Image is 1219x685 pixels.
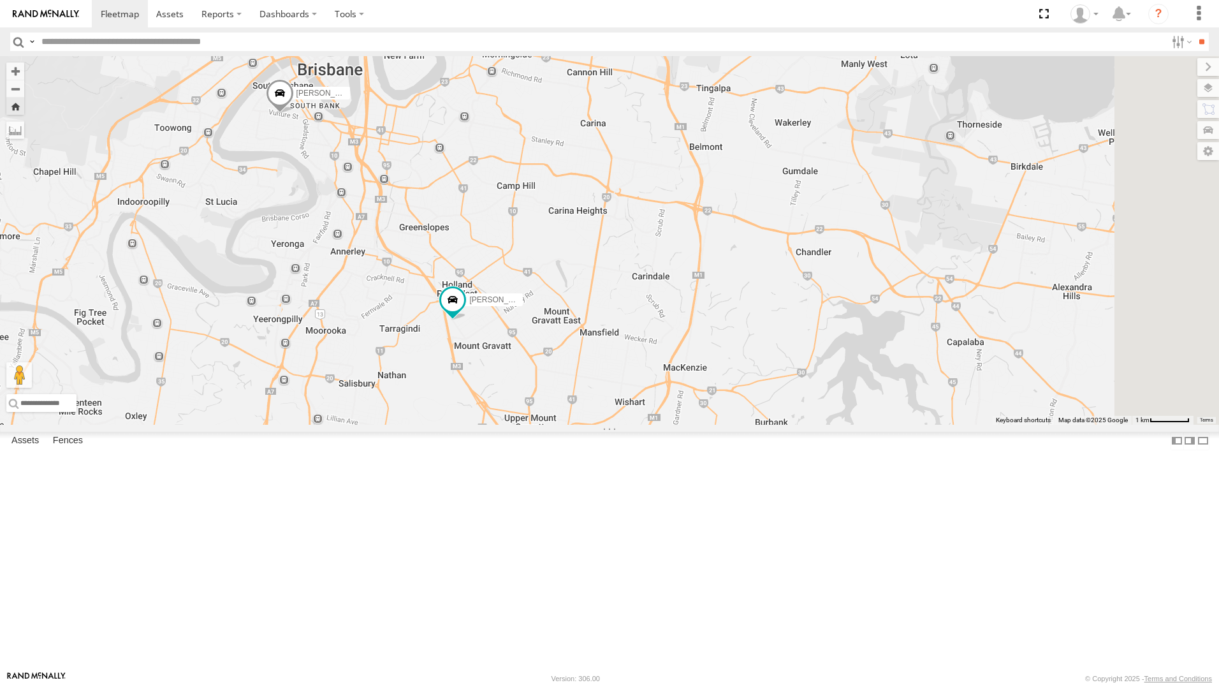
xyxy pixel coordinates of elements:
div: Version: 306.00 [551,675,600,682]
span: Map data ©2025 Google [1058,416,1128,424]
label: Dock Summary Table to the Left [1171,432,1183,450]
label: Measure [6,121,24,139]
label: Search Filter Options [1167,33,1194,51]
span: [PERSON_NAME] [469,296,532,305]
button: Drag Pegman onto the map to open Street View [6,362,32,388]
img: rand-logo.svg [13,10,79,18]
div: Marco DiBenedetto [1066,4,1103,24]
i: ? [1148,4,1169,24]
label: Search Query [27,33,37,51]
label: Hide Summary Table [1197,432,1209,450]
button: Keyboard shortcuts [996,416,1051,425]
button: Zoom in [6,63,24,80]
span: [PERSON_NAME] - 063 EB2 [296,89,395,98]
button: Zoom Home [6,98,24,115]
button: Map Scale: 1 km per 59 pixels [1132,416,1193,425]
a: Visit our Website [7,672,66,685]
div: © Copyright 2025 - [1085,675,1212,682]
label: Map Settings [1197,142,1219,160]
span: 1 km [1135,416,1150,424]
a: Terms and Conditions [1144,675,1212,682]
label: Assets [5,432,45,450]
label: Fences [47,432,89,450]
button: Zoom out [6,80,24,98]
label: Dock Summary Table to the Right [1183,432,1196,450]
a: Terms (opens in new tab) [1200,418,1213,423]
